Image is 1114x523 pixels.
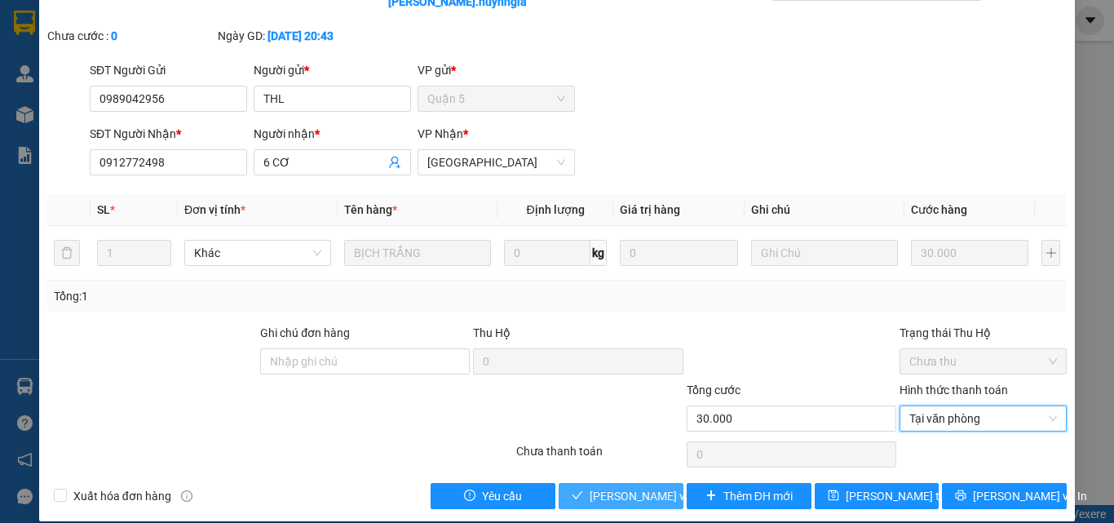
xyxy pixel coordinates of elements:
b: 0 [111,29,117,42]
span: Tại văn phòng [909,406,1057,431]
span: Gửi: [14,14,39,31]
span: Giá trị hàng [620,203,680,216]
input: 0 [620,240,737,266]
div: Tổng: 1 [54,287,431,305]
span: info-circle [181,490,192,502]
th: Ghi chú [745,194,904,226]
button: printer[PERSON_NAME] và In [942,483,1067,509]
div: 0931314582 [14,70,179,93]
span: Khác [194,241,321,265]
div: SĐT Người Gửi [90,61,247,79]
span: Yêu cầu [482,487,522,505]
button: delete [54,240,80,266]
button: plusThêm ĐH mới [687,483,811,509]
div: SĐT Người Nhận [90,125,247,143]
span: Nhận: [191,14,230,31]
button: plus [1041,240,1060,266]
span: exclamation-circle [464,490,475,503]
button: exclamation-circleYêu cầu [431,483,555,509]
div: Người gửi [254,61,411,79]
div: Ngày GD: [218,27,385,45]
span: save [828,490,839,503]
button: save[PERSON_NAME] thay đổi [815,483,939,509]
span: Thêm ĐH mới [723,487,793,505]
b: [DATE] 20:43 [267,29,334,42]
span: Chưa thu [909,349,1057,374]
span: [PERSON_NAME] thay đổi [846,487,976,505]
div: 0931314582 [191,70,321,93]
span: user-add [388,156,401,169]
div: CHÂN [14,51,179,70]
span: [PERSON_NAME] và Giao hàng [590,487,746,505]
span: Ninh Hòa [427,150,565,175]
div: Người nhận [254,125,411,143]
span: Định lượng [526,203,584,216]
input: Ghi chú đơn hàng [260,348,470,375]
div: Chưa cước : [47,27,214,45]
div: [PERSON_NAME] [191,14,321,51]
input: 0 [911,240,1028,266]
div: [GEOGRAPHIC_DATA] [14,14,179,51]
span: Đơn vị tính [184,203,245,216]
span: Tên hàng [344,203,397,216]
span: printer [955,490,966,503]
span: Quận 5 [427,86,565,111]
button: check[PERSON_NAME] và Giao hàng [559,483,683,509]
div: VP gửi [418,61,575,79]
span: Xuất hóa đơn hàng [67,487,178,505]
input: Ghi Chú [751,240,898,266]
div: Chưa thanh toán [515,442,685,471]
div: 40.000 [12,103,182,122]
span: Thu Hộ [473,326,511,339]
span: Đã thu : [12,104,62,122]
label: Ghi chú đơn hàng [260,326,350,339]
div: Trạng thái Thu Hộ [900,324,1067,342]
div: CHÂN [191,51,321,70]
input: VD: Bàn, Ghế [344,240,491,266]
span: SL [97,203,110,216]
span: kg [590,240,607,266]
label: Hình thức thanh toán [900,383,1008,397]
span: [PERSON_NAME] và In [973,487,1087,505]
span: Tổng cước [687,383,740,397]
span: VP Nhận [418,127,463,140]
span: plus [705,490,717,503]
span: check [572,490,583,503]
span: Cước hàng [911,203,967,216]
